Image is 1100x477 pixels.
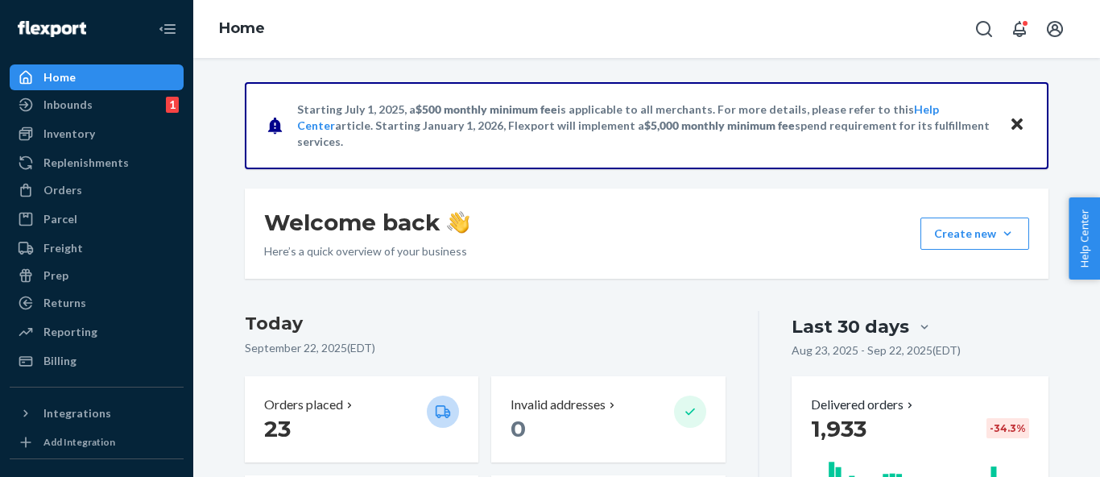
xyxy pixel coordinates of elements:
[10,433,184,452] a: Add Integration
[206,6,278,52] ol: breadcrumbs
[43,155,129,171] div: Replenishments
[219,19,265,37] a: Home
[10,290,184,316] a: Returns
[43,240,83,256] div: Freight
[447,211,469,234] img: hand-wave emoji
[1007,114,1028,137] button: Close
[264,243,469,259] p: Here’s a quick overview of your business
[10,235,184,261] a: Freight
[10,64,184,90] a: Home
[920,218,1029,250] button: Create new
[995,429,1084,469] iframe: Opens a widget where you can chat to one of our agents
[10,348,184,374] a: Billing
[986,418,1029,438] div: -34.3 %
[1069,197,1100,280] button: Help Center
[43,435,115,449] div: Add Integration
[792,342,961,359] p: Aug 23, 2025 - Sep 22, 2025 ( EDT )
[43,353,77,369] div: Billing
[10,319,184,345] a: Reporting
[43,268,68,284] div: Prep
[43,405,111,421] div: Integrations
[245,340,726,356] p: September 22, 2025 ( EDT )
[245,376,478,462] button: Orders placed 23
[1003,13,1036,45] button: Open notifications
[43,126,95,142] div: Inventory
[10,177,184,203] a: Orders
[43,211,77,227] div: Parcel
[10,263,184,288] a: Prep
[1039,13,1071,45] button: Open account menu
[792,314,909,339] div: Last 30 days
[511,396,606,414] p: Invalid addresses
[297,102,994,150] p: Starting July 1, 2025, a is applicable to all merchants. For more details, please refer to this a...
[968,13,1000,45] button: Open Search Box
[10,150,184,176] a: Replenishments
[10,400,184,426] button: Integrations
[416,102,557,116] span: $500 monthly minimum fee
[264,208,469,237] h1: Welcome back
[151,13,184,45] button: Close Navigation
[43,182,82,198] div: Orders
[43,97,93,113] div: Inbounds
[43,295,86,311] div: Returns
[43,324,97,340] div: Reporting
[644,118,795,132] span: $5,000 monthly minimum fee
[511,415,526,442] span: 0
[811,396,916,414] button: Delivered orders
[811,415,866,442] span: 1,933
[10,92,184,118] a: Inbounds1
[264,396,343,414] p: Orders placed
[491,376,725,462] button: Invalid addresses 0
[166,97,179,113] div: 1
[245,311,726,337] h3: Today
[10,121,184,147] a: Inventory
[43,69,76,85] div: Home
[18,21,86,37] img: Flexport logo
[264,415,291,442] span: 23
[10,206,184,232] a: Parcel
